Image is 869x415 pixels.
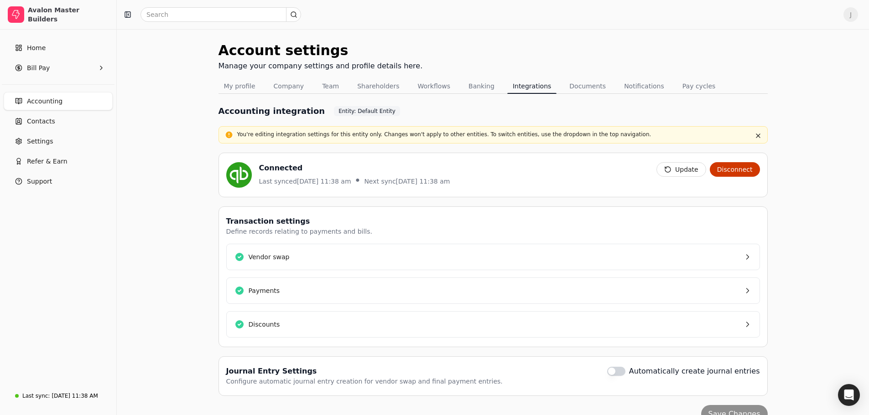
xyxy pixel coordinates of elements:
button: Automatically create journal entries [607,367,625,376]
div: Define records relating to payments and bills. [226,227,372,236]
div: Transaction settings [226,216,372,227]
a: Accounting [4,92,113,110]
div: [DATE] 11:38 AM [52,392,98,400]
span: Settings [27,137,53,146]
span: • [355,175,361,186]
span: Accounting [27,97,62,106]
div: Connected [259,163,450,174]
div: Manage your company settings and profile details here. [219,61,423,72]
button: Pay cycles [677,79,721,93]
nav: Tabs [219,79,768,94]
button: Integrations [507,79,557,93]
button: Team [317,79,344,93]
button: Workflows [412,79,456,93]
div: Configure automatic journal entry creation for vendor swap and final payment entries. [226,377,503,386]
label: Automatically create journal entries [629,366,760,377]
a: Last sync:[DATE] 11:38 AM [4,388,113,404]
div: Open Intercom Messenger [838,384,860,406]
span: Entity: Default Entity [338,107,395,115]
button: Refer & Earn [4,152,113,170]
div: Last sync: [22,392,50,400]
div: Last synced [DATE] 11:38 am Next sync [DATE] 11:38 am [259,174,450,187]
a: Settings [4,132,113,150]
p: You're editing integration settings for this entity only. Changes won't apply to other entities. ... [237,130,749,138]
span: Refer & Earn [27,157,68,166]
input: Search [140,7,301,22]
button: My profile [219,79,261,93]
button: Discounts [226,311,760,338]
div: Avalon Master Builders [28,5,109,24]
div: Payments [249,286,280,296]
button: Payments [226,277,760,304]
div: Vendor swap [249,252,290,262]
span: Home [27,43,46,53]
button: Bill Pay [4,59,113,77]
button: Banking [463,79,500,93]
a: Home [4,39,113,57]
button: J [843,7,858,22]
div: Journal Entry Settings [226,366,503,377]
div: Discounts [249,320,280,329]
span: Support [27,177,52,186]
button: Disconnect [710,162,760,177]
div: Account settings [219,40,423,61]
button: Documents [564,79,611,93]
button: Shareholders [352,79,405,93]
button: Company [268,79,310,93]
span: Bill Pay [27,63,50,73]
button: Notifications [619,79,670,93]
h1: Accounting integration [219,105,325,117]
span: Contacts [27,117,55,126]
a: Contacts [4,112,113,130]
button: Update [656,162,706,177]
button: Vendor swap [226,244,760,270]
button: Support [4,172,113,190]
